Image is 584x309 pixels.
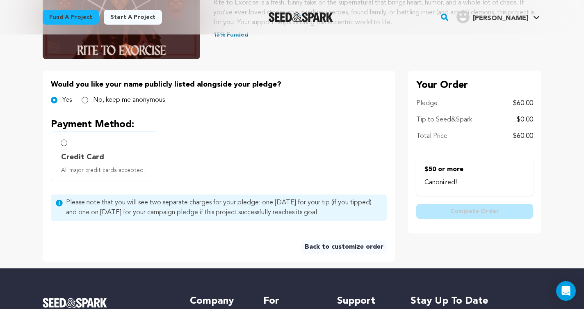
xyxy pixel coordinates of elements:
[66,198,382,217] span: Please note that you will see two separate charges for your pledge: one [DATE] for your tip (if y...
[473,15,528,22] span: [PERSON_NAME]
[61,151,104,163] span: Credit Card
[51,79,387,90] p: Would you like your name publicly listed alongside your pledge?
[43,10,99,25] a: Fund a project
[104,10,162,25] a: Start a project
[513,131,533,141] p: $60.00
[416,204,533,219] button: Complete Order
[424,165,525,174] p: $50 or more
[456,10,528,23] div: Pam R.'s Profile
[93,95,165,105] label: No, keep me anonymous
[411,295,541,308] h5: Stay up to date
[424,178,525,188] p: Canonized!
[62,95,72,105] label: Yes
[269,12,333,22] a: Seed&Spark Homepage
[416,98,438,108] p: Pledge
[416,79,533,92] p: Your Order
[456,10,470,23] img: user.png
[269,12,333,22] img: Seed&Spark Logo Dark Mode
[416,115,472,125] p: Tip to Seed&Spark
[301,240,387,254] a: Back to customize order
[43,298,107,308] img: Seed&Spark Logo
[450,207,499,215] span: Complete Order
[455,9,541,26] span: Pam R.'s Profile
[61,166,151,174] span: All major credit cards accepted.
[51,118,387,131] p: Payment Method:
[455,9,541,23] a: Pam R.'s Profile
[43,298,173,308] a: Seed&Spark Homepage
[190,295,247,308] h5: Company
[213,31,541,39] p: 15% Funded
[513,98,533,108] p: $60.00
[517,115,533,125] p: $0.00
[556,281,576,301] div: Open Intercom Messenger
[337,295,394,308] h5: Support
[416,131,447,141] p: Total Price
